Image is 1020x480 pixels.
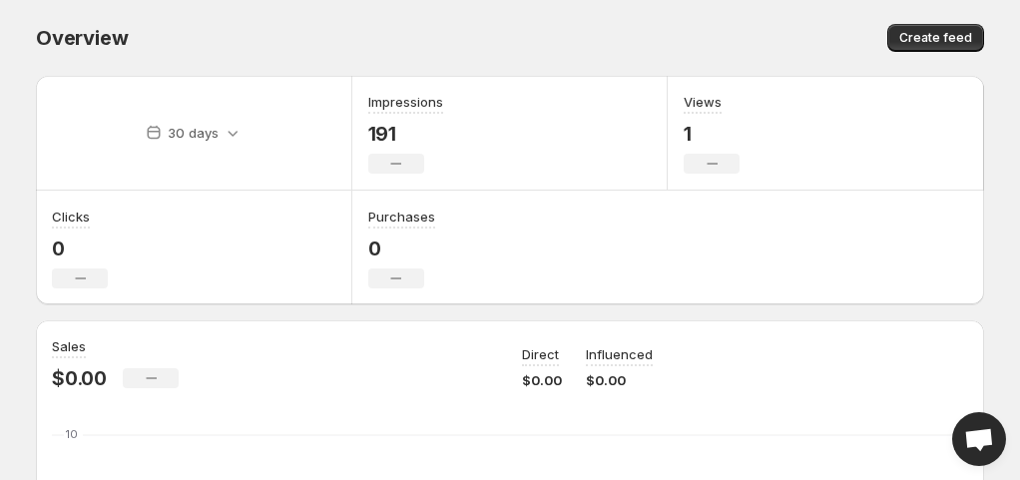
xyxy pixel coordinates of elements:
[952,412,1006,466] a: Open chat
[66,427,78,441] text: 10
[368,122,443,146] p: 191
[52,237,108,260] p: 0
[522,344,559,364] p: Direct
[368,92,443,112] h3: Impressions
[168,123,219,143] p: 30 days
[36,26,128,50] span: Overview
[368,207,435,227] h3: Purchases
[52,366,107,390] p: $0.00
[684,122,740,146] p: 1
[52,336,86,356] h3: Sales
[684,92,722,112] h3: Views
[586,370,653,390] p: $0.00
[586,344,653,364] p: Influenced
[522,370,562,390] p: $0.00
[899,30,972,46] span: Create feed
[887,24,984,52] button: Create feed
[52,207,90,227] h3: Clicks
[368,237,435,260] p: 0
